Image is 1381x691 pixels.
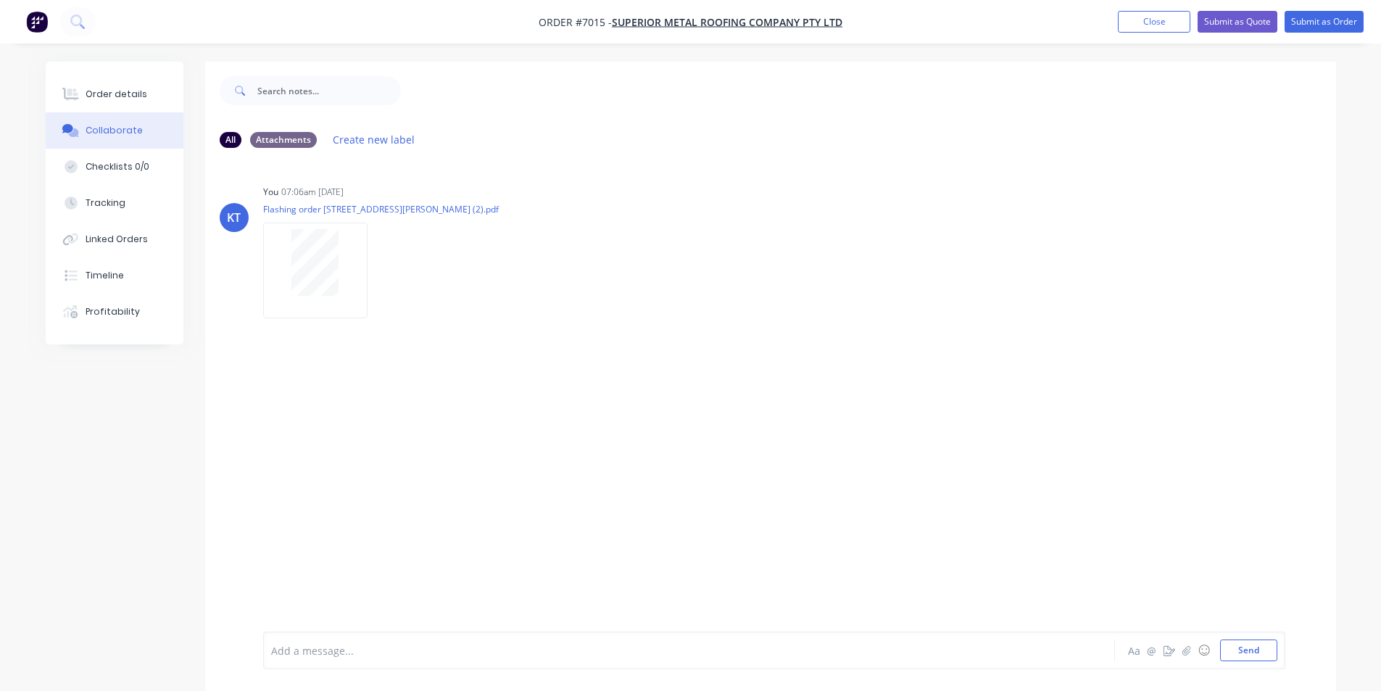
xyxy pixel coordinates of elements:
span: Order #7015 - [539,15,612,29]
div: Attachments [250,132,317,148]
button: Close [1118,11,1190,33]
button: Collaborate [46,112,183,149]
img: Factory [26,11,48,33]
button: Send [1220,640,1277,661]
button: ☺ [1195,642,1213,659]
button: @ [1143,642,1161,659]
button: Submit as Quote [1198,11,1277,33]
p: Flashing order [STREET_ADDRESS][PERSON_NAME] (2).pdf [263,203,499,215]
button: Aa [1126,642,1143,659]
button: Profitability [46,294,183,330]
div: All [220,132,241,148]
a: Superior Metal Roofing Company Pty Ltd [612,15,842,29]
div: Linked Orders [86,233,148,246]
div: Tracking [86,196,125,210]
button: Checklists 0/0 [46,149,183,185]
div: Order details [86,88,147,101]
button: Create new label [325,130,423,149]
button: Submit as Order [1285,11,1364,33]
div: Timeline [86,269,124,282]
button: Tracking [46,185,183,221]
div: 07:06am [DATE] [281,186,344,199]
button: Timeline [46,257,183,294]
div: KT [227,209,241,226]
div: Collaborate [86,124,143,137]
button: Linked Orders [46,221,183,257]
div: You [263,186,278,199]
div: Checklists 0/0 [86,160,149,173]
input: Search notes... [257,76,401,105]
button: Order details [46,76,183,112]
div: Profitability [86,305,140,318]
